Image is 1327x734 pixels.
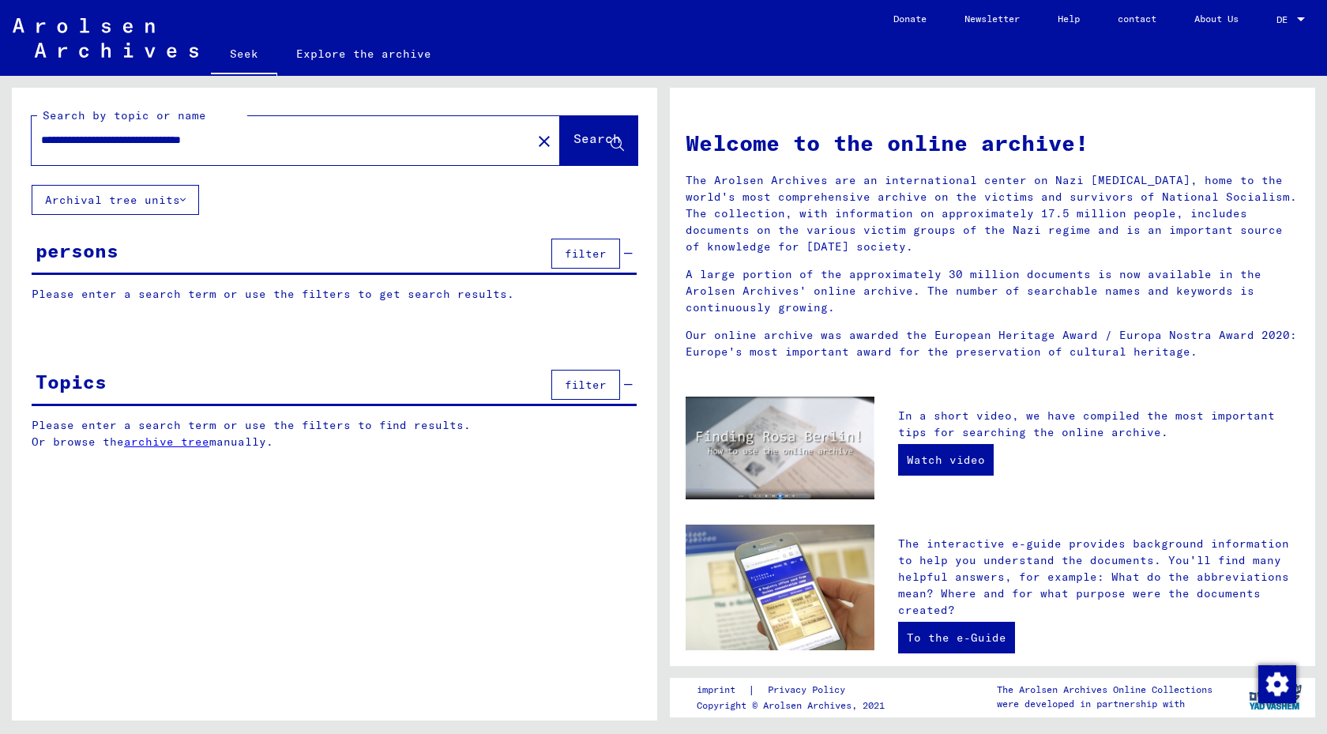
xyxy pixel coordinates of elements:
font: were developed in partnership with [997,698,1185,710]
a: Privacy Policy [755,682,864,698]
font: Donate [893,13,927,24]
font: The Arolsen Archives Online Collections [997,683,1212,695]
font: The interactive e-guide provides background information to help you understand the documents. You... [898,536,1289,617]
button: Clear [528,125,560,156]
img: eguide.jpg [686,525,874,651]
font: Help [1058,13,1080,24]
a: To the e-Guide [898,622,1015,653]
font: Please enter a search term or use the filters to find results. [32,418,471,432]
font: Newsletter [964,13,1020,24]
a: imprint [697,682,748,698]
font: manually. [209,435,273,449]
button: filter [551,239,620,269]
font: Privacy Policy [768,683,845,695]
img: Arolsen_neg.svg [13,18,198,58]
font: A large portion of the approximately 30 million documents is now available in the Arolsen Archive... [686,267,1261,314]
font: Watch video [907,453,985,467]
font: Search [573,130,621,146]
button: Search [560,116,637,165]
font: filter [565,247,607,261]
font: The Arolsen Archives are an international center on Nazi [MEDICAL_DATA], home to the world's most... [686,173,1297,254]
font: DE [1276,13,1288,25]
font: Topics [36,370,107,393]
img: Change consent [1258,665,1296,703]
font: Explore the archive [296,47,431,61]
font: To the e-Guide [907,630,1006,645]
button: filter [551,370,620,400]
font: | [748,683,755,697]
a: Explore the archive [277,35,450,73]
font: contact [1118,13,1156,24]
font: Welcome to the online archive! [686,129,1088,156]
font: Seek [230,47,258,61]
font: In a short video, we have compiled the most important tips for searching the online archive. [898,408,1275,439]
font: imprint [697,683,735,695]
button: Archival tree units [32,185,199,215]
font: Search by topic or name [43,108,206,122]
font: Or browse the [32,435,124,449]
font: About Us [1194,13,1239,24]
a: Watch video [898,444,994,476]
img: video.jpg [686,397,874,499]
a: Seek [211,35,277,76]
font: Our online archive was awarded the European Heritage Award / Europa Nostra Award 2020: Europe's m... [686,328,1297,359]
font: persons [36,239,118,262]
img: yv_logo.png [1246,677,1305,717]
font: Archival tree units [45,193,180,207]
font: Please enter a search term or use the filters to get search results. [32,287,514,301]
a: archive tree [124,435,209,449]
font: filter [565,378,607,392]
mat-icon: close [535,132,554,151]
font: Copyright © Arolsen Archives, 2021 [697,699,885,711]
